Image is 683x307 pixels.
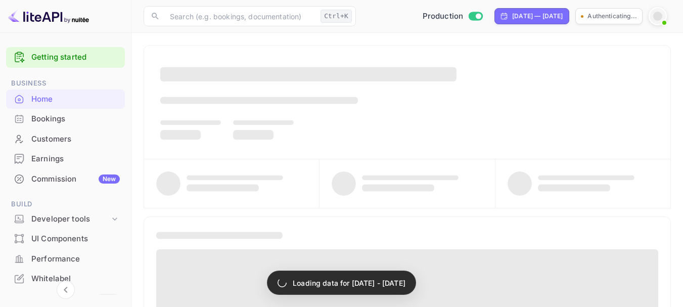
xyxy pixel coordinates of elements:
[31,113,120,125] div: Bookings
[6,229,125,249] div: UI Components
[6,249,125,268] a: Performance
[6,78,125,89] span: Business
[512,12,563,21] div: [DATE] — [DATE]
[31,153,120,165] div: Earnings
[31,213,110,225] div: Developer tools
[6,169,125,188] a: CommissionNew
[293,278,405,288] p: Loading data for [DATE] - [DATE]
[321,10,352,23] div: Ctrl+K
[6,269,125,289] div: Whitelabel
[31,52,120,63] a: Getting started
[6,199,125,210] span: Build
[164,6,316,26] input: Search (e.g. bookings, documentation)
[419,11,487,22] div: Switch to Sandbox mode
[31,273,120,285] div: Whitelabel
[6,269,125,288] a: Whitelabel
[6,229,125,248] a: UI Components
[6,90,125,109] div: Home
[6,129,125,148] a: Customers
[6,210,125,228] div: Developer tools
[6,149,125,168] a: Earnings
[6,169,125,189] div: CommissionNew
[6,47,125,68] div: Getting started
[31,233,120,245] div: UI Components
[8,8,89,24] img: LiteAPI logo
[6,129,125,149] div: Customers
[57,281,75,299] button: Collapse navigation
[6,149,125,169] div: Earnings
[6,249,125,269] div: Performance
[31,253,120,265] div: Performance
[31,94,120,105] div: Home
[31,173,120,185] div: Commission
[587,12,637,21] p: Authenticating...
[99,174,120,184] div: New
[423,11,464,22] span: Production
[6,109,125,129] div: Bookings
[6,90,125,108] a: Home
[6,109,125,128] a: Bookings
[31,134,120,145] div: Customers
